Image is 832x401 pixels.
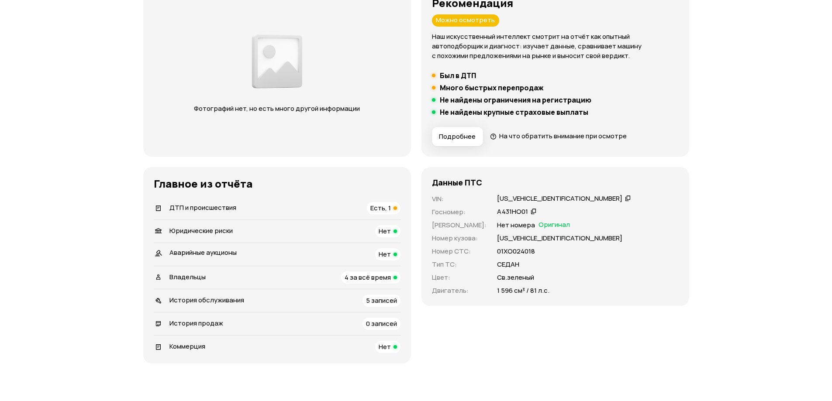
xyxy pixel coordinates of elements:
[499,131,627,141] span: На что обратить внимание при осмотре
[432,247,487,256] p: Номер СТС :
[440,96,591,104] h5: Не найдены ограничения на регистрацию
[432,260,487,269] p: Тип ТС :
[497,247,535,256] p: 01ХО024018
[497,260,519,269] p: СЕДАН
[169,203,236,212] span: ДТП и происшествия
[169,248,237,257] span: Аварийные аукционы
[432,207,487,217] p: Госномер :
[169,319,223,328] span: История продаж
[186,104,369,113] p: Фотографий нет, но есть много другой информации
[497,194,622,203] div: [US_VEHICLE_IDENTIFICATION_NUMBER]
[432,178,482,187] h4: Данные ПТС
[432,273,487,282] p: Цвет :
[379,342,391,351] span: Нет
[432,194,487,204] p: VIN :
[432,127,483,146] button: Подробнее
[154,178,400,190] h3: Главное из отчёта
[432,286,487,295] p: Двигатель :
[169,342,205,351] span: Коммерция
[440,83,544,92] h5: Много быстрых перепродаж
[497,273,534,282] p: Св.зеленый
[539,220,570,230] span: Оригинал
[490,131,627,141] a: На что обратить внимание при осмотре
[249,30,304,93] img: 2a3f492e8892fc00.png
[497,207,528,216] div: А431НО01
[366,296,397,305] span: 5 записей
[379,250,391,259] span: Нет
[497,220,535,230] p: Нет номера
[169,295,244,305] span: История обслуживания
[440,108,588,117] h5: Не найдены крупные страховые выплаты
[440,71,476,80] h5: Был в ДТП
[497,233,622,243] p: [US_VEHICLE_IDENTIFICATION_NUMBER]
[345,273,391,282] span: 4 за всё время
[169,226,233,235] span: Юридические риски
[439,132,476,141] span: Подробнее
[432,233,487,243] p: Номер кузова :
[432,220,487,230] p: [PERSON_NAME] :
[370,203,391,212] span: Есть, 1
[432,14,499,27] div: Можно осмотреть
[379,226,391,236] span: Нет
[366,319,397,328] span: 0 записей
[497,286,549,295] p: 1 596 см³ / 81 л.с.
[169,272,206,281] span: Владельцы
[432,32,679,61] p: Наш искусственный интеллект смотрит на отчёт как опытный автоподборщик и диагност: изучает данные...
